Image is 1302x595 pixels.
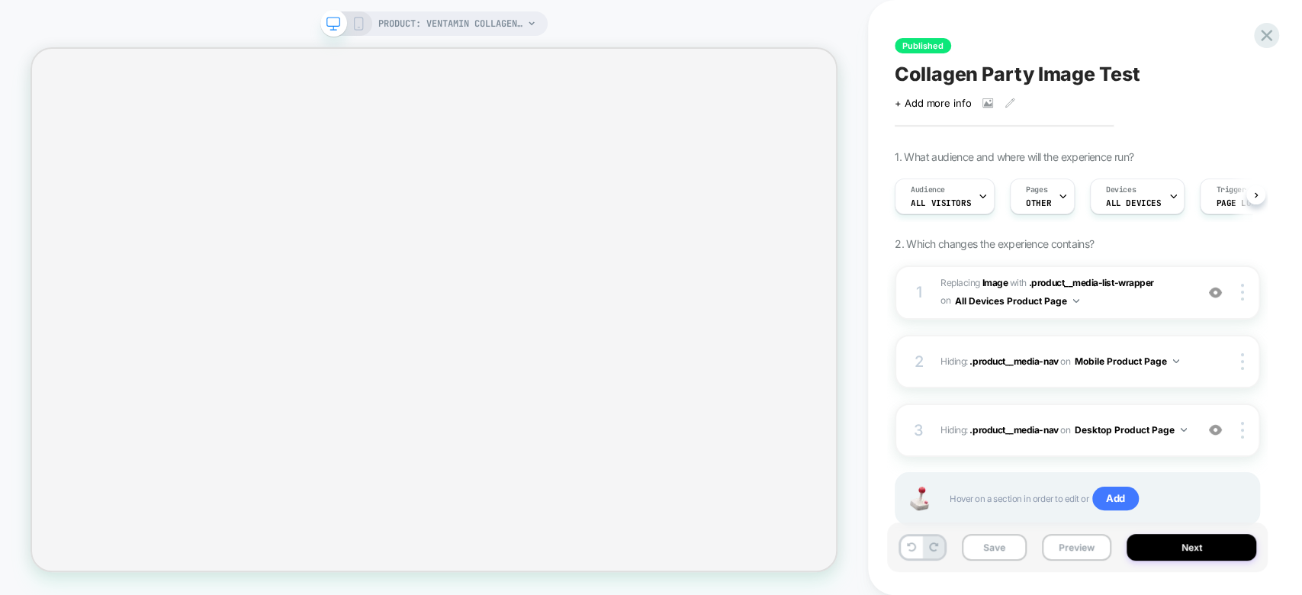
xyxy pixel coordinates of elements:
[895,150,1133,163] span: 1. What audience and where will the experience run?
[895,237,1094,250] span: 2. Which changes the experience contains?
[1042,534,1111,561] button: Preview
[969,355,1058,367] span: .product__media-nav
[911,278,927,306] div: 1
[1075,420,1187,439] button: Desktop Product Page
[1181,428,1187,432] img: down arrow
[1073,299,1079,303] img: down arrow
[1026,185,1047,195] span: Pages
[1173,359,1179,363] img: down arrow
[1241,422,1244,439] img: close
[1216,198,1261,208] span: Page Load
[1241,353,1244,370] img: close
[969,424,1058,436] span: .product__media-nav
[1209,286,1222,299] img: crossed eye
[950,487,1243,511] span: Hover on a section in order to edit or
[1106,185,1136,195] span: Devices
[911,185,945,195] span: Audience
[1127,534,1256,561] button: Next
[955,291,1079,310] button: All Devices Product Page
[982,277,1008,288] b: Image
[895,38,951,53] span: Published
[940,277,1008,288] span: Replacing
[895,97,971,109] span: + Add more info
[1092,487,1139,511] span: Add
[1026,198,1051,208] span: OTHER
[1010,277,1027,288] span: WITH
[895,63,1140,85] span: Collagen Party Image Test
[911,416,927,444] div: 3
[911,198,971,208] span: All Visitors
[1241,284,1244,301] img: close
[1216,185,1246,195] span: Trigger
[904,487,934,510] img: Joystick
[1209,423,1222,436] img: crossed eye
[940,292,950,309] span: on
[1075,352,1179,371] button: Mobile Product Page
[940,420,1188,439] span: Hiding :
[940,352,1188,371] span: Hiding :
[1106,198,1161,208] span: ALL DEVICES
[1029,277,1154,288] span: .product__media-list-wrapper
[962,534,1027,561] button: Save
[911,348,927,375] div: 2
[1060,353,1070,370] span: on
[1060,422,1070,439] span: on
[378,11,523,36] span: PRODUCT: Ventamin Collagen Party: Doctor-Formulated Oral Skincare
